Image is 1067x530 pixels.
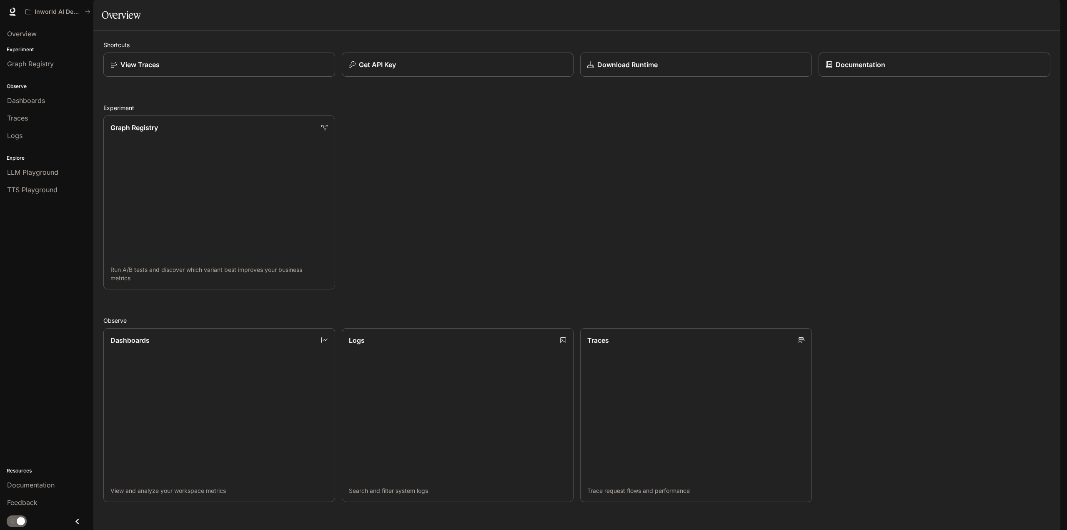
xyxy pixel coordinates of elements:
[587,335,609,345] p: Traces
[587,487,805,495] p: Trace request flows and performance
[103,103,1050,112] h2: Experiment
[349,335,365,345] p: Logs
[103,116,335,289] a: Graph RegistryRun A/B tests and discover which variant best improves your business metrics
[120,60,160,70] p: View Traces
[349,487,566,495] p: Search and filter system logs
[103,328,335,502] a: DashboardsView and analyze your workspace metrics
[110,487,328,495] p: View and analyze your workspace metrics
[342,53,574,77] button: Get API Key
[597,60,658,70] p: Download Runtime
[35,8,81,15] p: Inworld AI Demos
[836,60,885,70] p: Documentation
[103,40,1050,49] h2: Shortcuts
[110,123,158,133] p: Graph Registry
[819,53,1050,77] a: Documentation
[359,60,396,70] p: Get API Key
[342,328,574,502] a: LogsSearch and filter system logs
[102,7,140,23] h1: Overview
[580,328,812,502] a: TracesTrace request flows and performance
[103,53,335,77] a: View Traces
[110,266,328,282] p: Run A/B tests and discover which variant best improves your business metrics
[103,316,1050,325] h2: Observe
[110,335,150,345] p: Dashboards
[22,3,94,20] button: All workspaces
[580,53,812,77] a: Download Runtime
